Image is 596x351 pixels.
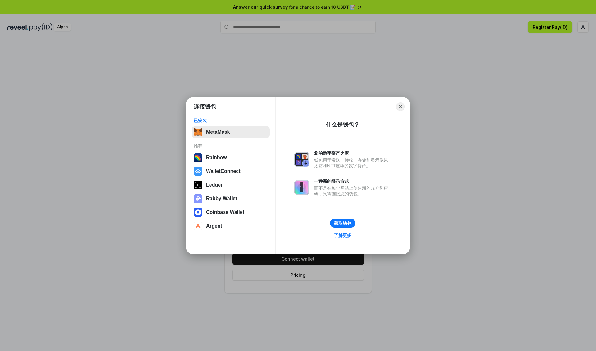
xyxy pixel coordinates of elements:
[194,208,202,217] img: svg+xml,%3Csvg%20width%3D%2228%22%20height%3D%2228%22%20viewBox%3D%220%200%2028%2028%22%20fill%3D...
[206,169,241,174] div: WalletConnect
[194,194,202,203] img: svg+xml,%3Csvg%20xmlns%3D%22http%3A%2F%2Fwww.w3.org%2F2000%2Fsvg%22%20fill%3D%22none%22%20viewBox...
[192,165,270,178] button: WalletConnect
[194,143,268,149] div: 推荐
[192,179,270,191] button: Ledger
[294,180,309,195] img: svg+xml,%3Csvg%20xmlns%3D%22http%3A%2F%2Fwww.w3.org%2F2000%2Fsvg%22%20fill%3D%22none%22%20viewBox...
[194,222,202,230] img: svg+xml,%3Csvg%20width%3D%2228%22%20height%3D%2228%22%20viewBox%3D%220%200%2028%2028%22%20fill%3D...
[194,167,202,176] img: svg+xml,%3Csvg%20width%3D%2228%22%20height%3D%2228%22%20viewBox%3D%220%200%2028%2028%22%20fill%3D...
[192,206,270,219] button: Coinbase Wallet
[192,126,270,138] button: MetaMask
[206,223,222,229] div: Argent
[206,182,223,188] div: Ledger
[194,153,202,162] img: svg+xml,%3Csvg%20width%3D%22120%22%20height%3D%22120%22%20viewBox%3D%220%200%20120%20120%22%20fil...
[330,231,355,239] a: 了解更多
[326,121,359,128] div: 什么是钱包？
[194,181,202,189] img: svg+xml,%3Csvg%20xmlns%3D%22http%3A%2F%2Fwww.w3.org%2F2000%2Fsvg%22%20width%3D%2228%22%20height%3...
[334,233,351,238] div: 了解更多
[206,129,230,135] div: MetaMask
[194,103,216,110] h1: 连接钱包
[396,102,405,111] button: Close
[206,210,244,215] div: Coinbase Wallet
[314,178,391,184] div: 一种新的登录方式
[314,185,391,196] div: 而不是在每个网站上创建新的账户和密码，只需连接您的钱包。
[314,157,391,169] div: 钱包用于发送、接收、存储和显示像以太坊和NFT这样的数字资产。
[314,150,391,156] div: 您的数字资产之家
[206,196,237,201] div: Rabby Wallet
[192,220,270,232] button: Argent
[194,118,268,123] div: 已安装
[294,152,309,167] img: svg+xml,%3Csvg%20xmlns%3D%22http%3A%2F%2Fwww.w3.org%2F2000%2Fsvg%22%20fill%3D%22none%22%20viewBox...
[194,128,202,136] img: svg+xml,%3Csvg%20fill%3D%22none%22%20height%3D%2233%22%20viewBox%3D%220%200%2035%2033%22%20width%...
[206,155,227,160] div: Rainbow
[192,192,270,205] button: Rabby Wallet
[192,151,270,164] button: Rainbow
[330,219,355,228] button: 获取钱包
[334,220,351,226] div: 获取钱包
